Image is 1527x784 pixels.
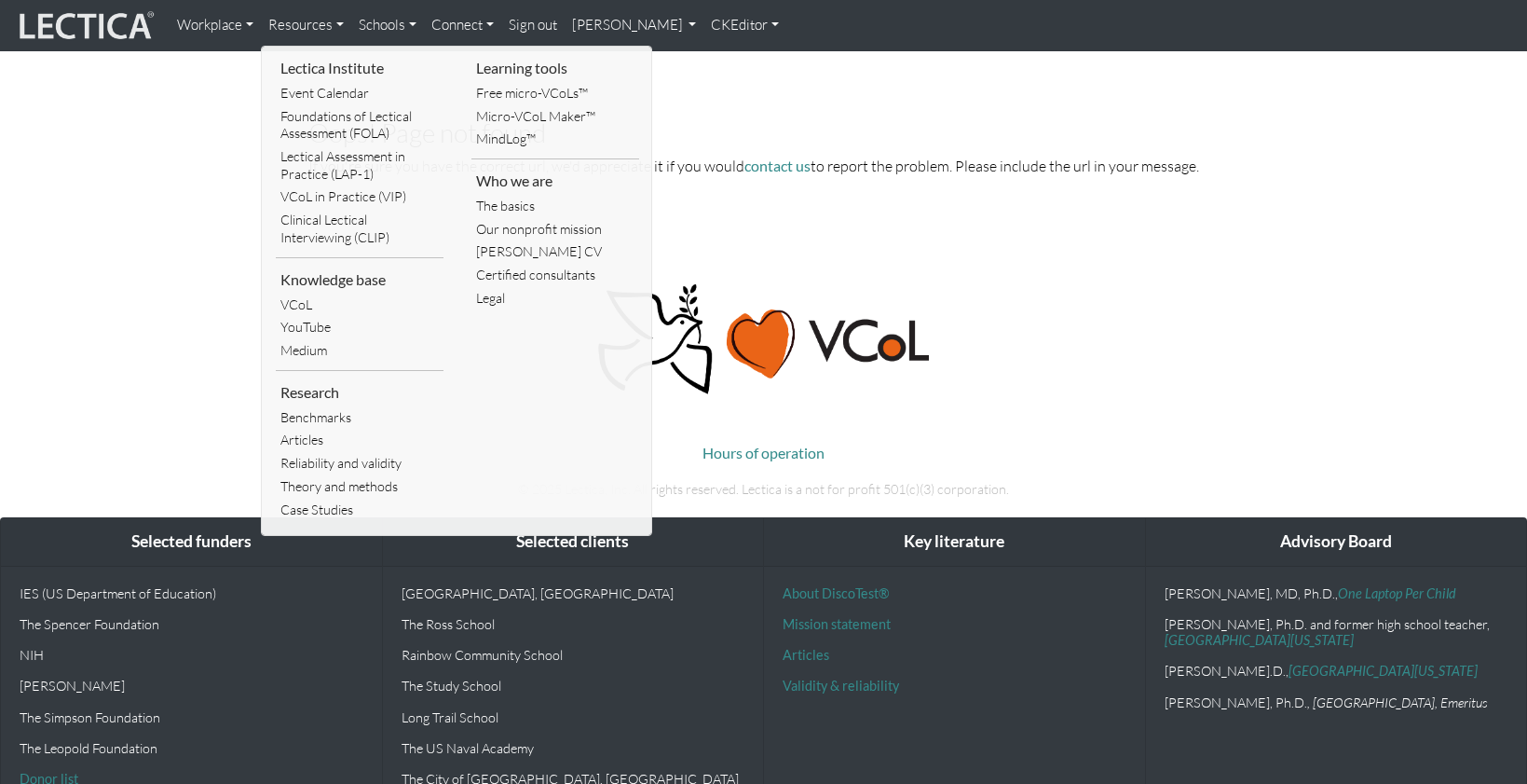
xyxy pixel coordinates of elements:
p: [GEOGRAPHIC_DATA], [GEOGRAPHIC_DATA] [402,585,745,601]
li: Research [276,378,443,406]
a: Case Studies [276,499,443,522]
p: Rainbow Community School [402,647,745,663]
li: Knowledge base [276,266,443,294]
p: [PERSON_NAME], Ph.D. [1165,695,1508,710]
a: Free micro-VCoLs™ [471,82,639,105]
a: Hours of operation [702,444,825,461]
a: Connect [424,7,501,44]
div: Key literature [764,518,1145,566]
p: [PERSON_NAME].D., [1165,663,1508,679]
p: [PERSON_NAME], Ph.D. and former high school teacher, [1165,616,1508,649]
li: Who we are [471,167,639,195]
a: Benchmarks [276,406,443,430]
div: Advisory Board [1146,518,1527,566]
p: [PERSON_NAME] [20,678,363,694]
p: If you're sure you have the correct url, we'd appreciate it if you would to report the problem. P... [308,155,1219,177]
a: VCoL in Practice (VIP) [276,186,443,209]
a: Foundations of Lectical Assessment (FOLA) [276,105,443,145]
p: The Spencer Foundation [20,616,363,632]
p: © 2025 Lectica, Inc. All rights reserved. Lectica is a not for profit 501(c)(3) corporation. [247,479,1281,500]
img: Peace, love, VCoL [593,282,934,397]
a: CKEditor [703,7,786,44]
a: MindLog™ [471,128,639,151]
a: [PERSON_NAME] CV [471,241,639,264]
a: [GEOGRAPHIC_DATA][US_STATE] [1288,663,1478,679]
p: The Simpson Foundation [20,709,363,725]
a: VCoL [276,294,443,317]
img: lecticalive [15,8,155,44]
a: Our nonprofit mission [471,218,639,241]
a: Mission statement [783,616,891,632]
p: The Ross School [402,616,745,632]
li: Learning tools [471,54,639,82]
div: Selected funders [1,518,382,566]
a: Reliability and validity [276,452,443,475]
a: Theory and methods [276,475,443,499]
a: Certified consultants [471,264,639,287]
a: Legal [471,287,639,310]
p: IES (US Department of Education) [20,585,363,601]
h3: Oops! Page not found [308,118,1219,147]
div: Selected clients [383,518,764,566]
a: Medium [276,339,443,363]
a: Validity & reliability [783,678,899,694]
p: The Study School [402,678,745,694]
a: Schools [351,7,424,44]
p: Long Trail School [402,709,745,725]
a: Clinical Lectical Interviewing (CLIP) [276,209,443,249]
a: Resources [261,7,351,44]
a: contact us [744,157,811,174]
a: One Laptop Per Child [1338,585,1456,601]
p: The Leopold Foundation [20,740,363,756]
a: [GEOGRAPHIC_DATA][US_STATE] [1165,632,1354,648]
a: Articles [276,429,443,452]
a: YouTube [276,316,443,339]
a: Workplace [170,7,261,44]
p: The US Naval Academy [402,740,745,756]
em: , [GEOGRAPHIC_DATA], Emeritus [1307,695,1488,710]
a: Articles [783,647,829,663]
li: Lectica Institute [276,54,443,82]
a: Micro-VCoL Maker™ [471,105,639,129]
a: [PERSON_NAME] [565,7,704,44]
a: About DiscoTest® [783,585,889,601]
p: NIH [20,647,363,663]
p: [PERSON_NAME], MD, Ph.D., [1165,585,1508,601]
a: The basics [471,195,639,218]
a: Sign out [501,7,565,44]
a: Event Calendar [276,82,443,105]
a: Lectical Assessment in Practice (LAP-1) [276,145,443,186]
